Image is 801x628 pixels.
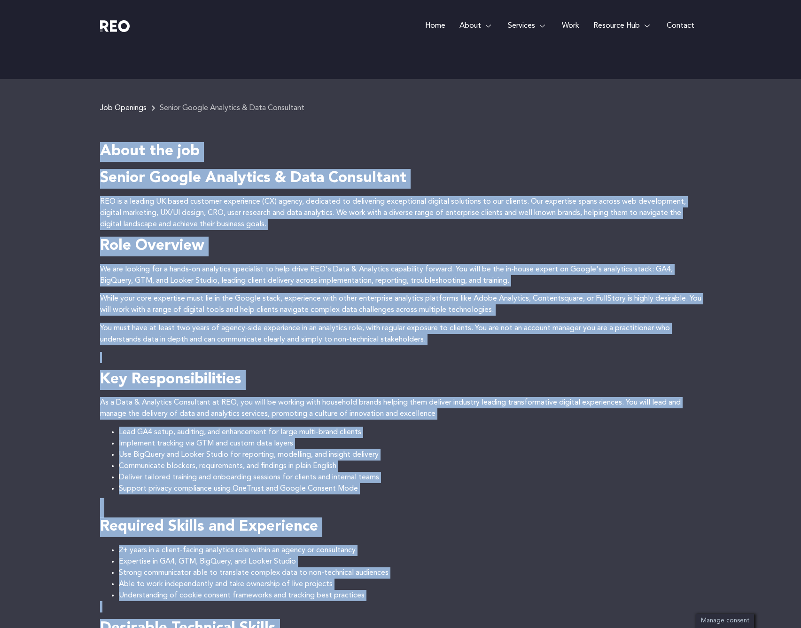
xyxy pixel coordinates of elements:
strong: Key Responsibilities [100,372,241,387]
p: We are looking for a hands-on analytics specialist to help drive REO's Data & Analytics capabilit... [100,264,701,286]
span: Senior Google Analytics & Data Consultant [160,104,304,112]
strong: Role Overview [100,238,204,254]
p: As a Data & Analytics Consultant at REO, you will be working with household brands helping them d... [100,397,701,420]
span: Manage consent [701,618,749,624]
a: Job Openings [100,104,147,112]
p: While your core expertise must lie in the Google stack, experience with other enterprise analytic... [100,293,701,316]
li: Lead GA4 setup, auditing, and enhancement for large multi-brand clients [119,427,701,438]
li: 2+ years in a client-facing analytics role within an agency or consultancy [119,545,701,556]
p: REO is a leading UK based customer experience (CX) agency, dedicated to delivering exceptional di... [100,196,701,230]
li: Use BigQuery and Looker Studio for reporting, modelling, and insight delivery [119,449,701,461]
li: Communicate blockers, requirements, and findings in plain English [119,461,701,472]
strong: Senior Google Analytics & Data Consultant [100,171,406,186]
li: Deliver tailored training and onboarding sessions for clients and internal teams [119,472,701,483]
h4: About the job [100,142,701,162]
strong: Required Skills and Experience [100,519,318,534]
li: Understanding of cookie consent frameworks and tracking best practices [119,590,701,601]
li: Support privacy compliance using OneTrust and Google Consent Mode [119,483,701,494]
li: Implement tracking via GTM and custom data layers [119,438,701,449]
p: You must have at least two years of agency-side experience in an analytics role, with regular exp... [100,323,701,345]
li: Able to work independently and take ownership of live projects [119,579,701,590]
li: Expertise in GA4, GTM, BigQuery, and Looker Studio [119,556,701,567]
li: Strong communicator able to translate complex data to non-technical audiences [119,567,701,579]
